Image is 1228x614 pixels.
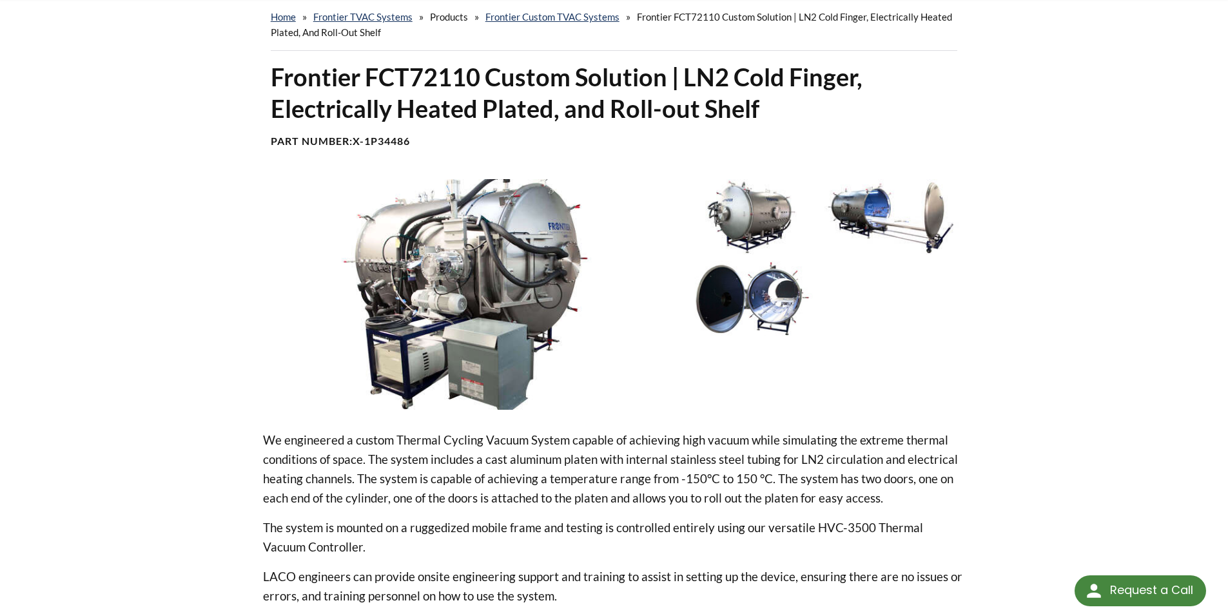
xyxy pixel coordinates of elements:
h4: Part Number: [271,135,958,148]
a: Frontier Custom TVAC Systems [485,11,619,23]
img: vacuum chamber interior [684,261,818,336]
h1: Frontier FCT72110 Custom Solution | LN2 Cold Finger, Electrically Heated Plated, and Roll-out Shelf [271,61,958,125]
span: Products [430,11,468,23]
p: LACO engineers can provide onsite engineering support and training to assist in setting up the de... [263,567,966,606]
img: Cylindrical vacuum chamber [263,179,674,410]
div: Request a Call [1110,575,1193,605]
p: We engineered a custom Thermal Cycling Vacuum System capable of achieving high vacuum while simul... [263,430,966,508]
a: home [271,11,296,23]
span: Frontier FCT72110 Custom Solution | LN2 Cold Finger, Electrically Heated Plated, and Roll-out Shelf [271,11,952,38]
img: round button [1084,580,1104,601]
b: X-1P34486 [353,135,410,147]
div: Request a Call [1075,575,1206,606]
a: Frontier TVAC Systems [313,11,413,23]
p: The system is mounted on a ruggedized mobile frame and testing is controlled entirely using our v... [263,518,966,557]
img: vacuum chamber open [824,179,959,254]
img: Vacuum Chamber other side [684,179,818,254]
